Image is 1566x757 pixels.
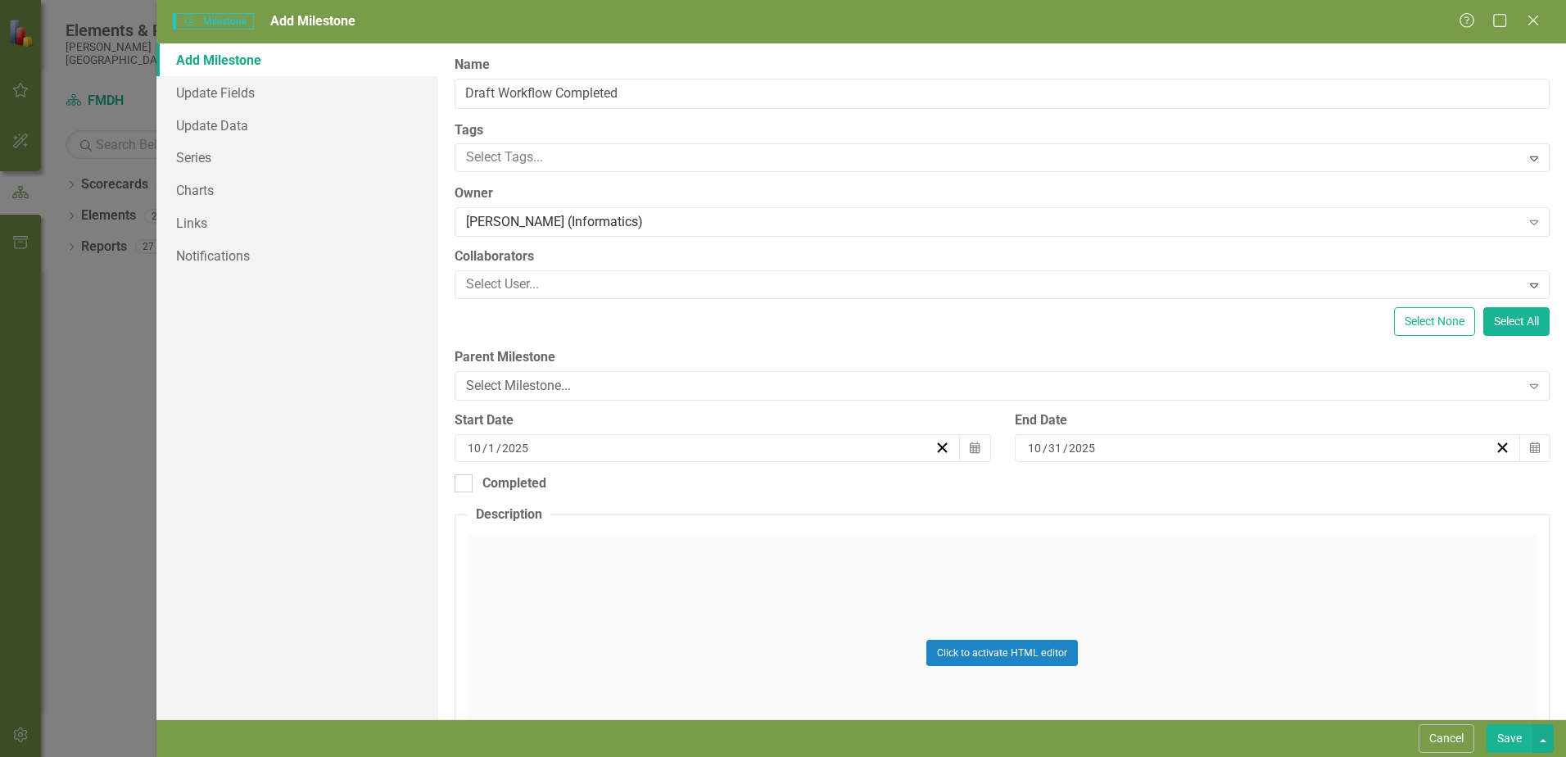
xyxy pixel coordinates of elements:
label: Tags [455,121,1550,140]
a: Update Data [156,109,438,142]
div: End Date [1015,411,1550,430]
span: Add Milestone [270,13,355,29]
label: Parent Milestone [455,348,1550,367]
span: / [1043,441,1048,456]
a: Links [156,206,438,239]
button: Save [1487,724,1532,753]
a: Add Milestone [156,43,438,76]
button: Click to activate HTML editor [926,640,1078,666]
a: Update Fields [156,76,438,109]
button: Cancel [1419,724,1474,753]
span: / [1063,441,1068,456]
label: Name [455,56,1550,75]
span: / [496,441,501,456]
span: / [482,441,487,456]
span: Milestone [173,13,253,29]
div: [PERSON_NAME] (Informatics) [466,213,1520,232]
label: Collaborators [455,247,1550,266]
div: Start Date [455,411,989,430]
div: Completed [482,474,546,493]
label: Owner [455,184,1550,203]
div: Select Milestone... [466,377,1520,396]
button: Select None [1394,307,1475,336]
a: Series [156,141,438,174]
button: Select All [1483,307,1550,336]
legend: Description [468,505,550,524]
input: Milestone Name [455,79,1550,109]
a: Charts [156,174,438,206]
a: Notifications [156,239,438,272]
